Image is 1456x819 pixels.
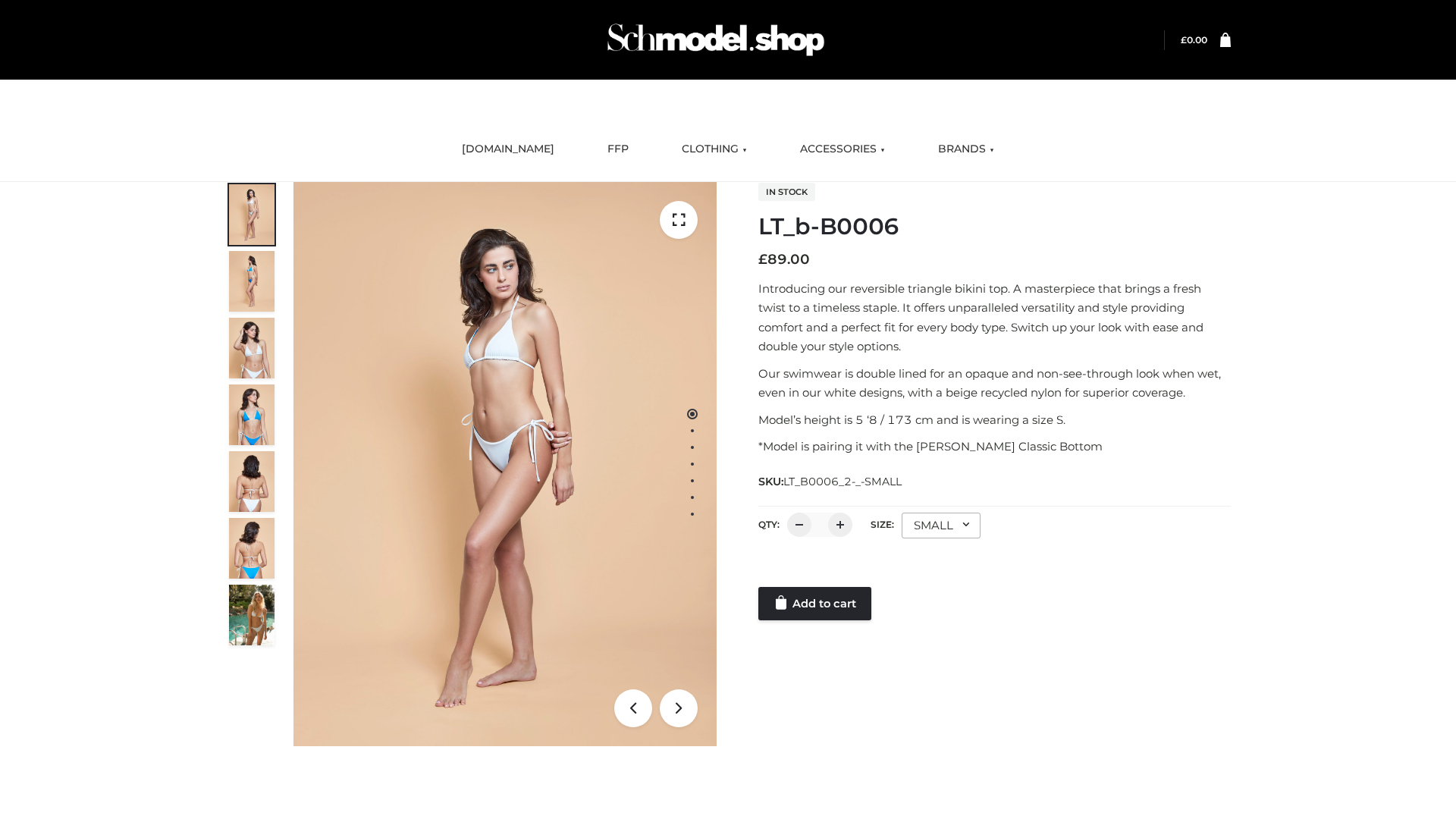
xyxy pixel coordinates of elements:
[450,133,566,166] a: [DOMAIN_NAME]
[758,251,810,268] bdi: 89.00
[602,10,830,70] img: Schmodel Admin 964
[293,182,717,746] img: ArielClassicBikiniTop_CloudNine_AzureSky_OW114ECO_1
[758,519,780,530] label: QTY:
[758,472,903,491] span: SKU:
[758,213,1231,240] h1: LT_b-B0006
[1181,34,1187,45] span: £
[229,384,275,445] img: ArielClassicBikiniTop_CloudNine_AzureSky_OW114ECO_4-scaled.jpg
[758,251,767,268] span: £
[1181,34,1207,45] bdi: 0.00
[229,318,275,378] img: ArielClassicBikiniTop_CloudNine_AzureSky_OW114ECO_3-scaled.jpg
[670,133,758,166] a: CLOTHING
[596,133,640,166] a: FFP
[871,519,894,530] label: Size:
[902,513,981,538] div: SMALL
[229,251,275,312] img: ArielClassicBikiniTop_CloudNine_AzureSky_OW114ECO_2-scaled.jpg
[758,587,871,620] a: Add to cart
[229,518,275,579] img: ArielClassicBikiniTop_CloudNine_AzureSky_OW114ECO_8-scaled.jpg
[229,184,275,245] img: ArielClassicBikiniTop_CloudNine_AzureSky_OW114ECO_1-scaled.jpg
[758,437,1231,457] p: *Model is pairing it with the [PERSON_NAME] Classic Bottom
[1181,34,1207,45] a: £0.00
[789,133,896,166] a: ACCESSORIES
[783,475,902,488] span: LT_B0006_2-_-SMALL
[229,451,275,512] img: ArielClassicBikiniTop_CloudNine_AzureSky_OW114ECO_7-scaled.jpg
[758,279,1231,356] p: Introducing our reversible triangle bikini top. A masterpiece that brings a fresh twist to a time...
[758,410,1231,430] p: Model’s height is 5 ‘8 / 173 cm and is wearing a size S.
[758,183,815,201] span: In stock
[927,133,1006,166] a: BRANDS
[229,585,275,645] img: Arieltop_CloudNine_AzureSky2.jpg
[758,364,1231,403] p: Our swimwear is double lined for an opaque and non-see-through look when wet, even in our white d...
